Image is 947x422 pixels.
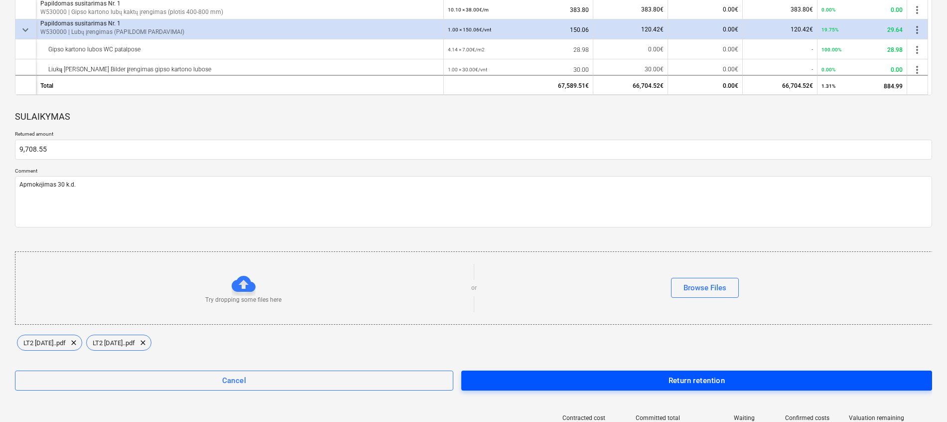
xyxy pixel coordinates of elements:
[15,251,933,325] div: Try dropping some files hereorBrowse Files
[821,19,903,40] div: 29.64
[461,371,932,391] button: Return retention
[15,371,453,391] button: Cancel
[40,39,439,59] div: Gipso kartono lubos WC patalpose
[688,415,755,422] div: Waiting
[791,26,813,33] span: 120.42€
[448,59,589,80] div: 30.00
[40,59,439,79] div: Liukų [PERSON_NAME] Bilder įrengimas gipso kartono lubose
[15,176,932,227] textarea: Apmokėjimas 30 k.d.
[36,74,444,94] div: Total
[444,74,593,94] div: 67,589.51€
[613,415,680,422] div: Committed total
[137,337,149,349] span: clear
[669,374,725,387] div: Return retention
[821,59,903,80] div: 0.00
[743,74,817,94] div: 66,704.52€
[641,6,664,13] span: 383.80€
[87,339,141,347] span: LT2 [DATE]..pdf
[821,67,835,72] small: 0.00%
[743,59,817,79] div: -
[471,284,477,292] p: or
[723,46,738,53] span: 0.00€
[222,374,247,387] div: Cancel
[68,337,80,349] span: clear
[15,168,932,176] p: Comment
[17,335,82,351] div: LT2 [DATE]..pdf
[205,296,281,304] p: Try dropping some files here
[821,47,841,52] small: 100.00%
[448,7,489,12] small: 10.10 × 38.00€ / m
[668,74,743,94] div: 0.00€
[911,64,923,76] span: more_vert
[17,339,72,347] span: LT2 [DATE]..pdf
[448,27,491,32] small: 1.00 × 150.06€ / vnt
[821,27,838,32] small: 19.75%
[911,44,923,56] span: more_vert
[821,83,835,88] small: 1.31%
[641,26,664,33] span: 120.42€
[911,4,923,16] span: more_vert
[897,374,947,422] iframe: Chat Widget
[723,6,738,13] span: 0.00€
[723,66,738,73] span: 0.00€
[448,19,589,40] div: 150.06
[791,6,813,13] span: 383.80€
[15,131,932,139] p: Returned amount
[86,335,151,351] div: LT2 [DATE]..pdf
[911,24,923,36] span: more_vert
[40,28,439,36] p: W530000 | Lubų įrengimas (PAPILDOMI PARDAVIMAI)
[821,7,835,12] small: 0.00%
[743,39,817,59] div: -
[19,24,31,36] span: keyboard_arrow_down
[448,39,589,60] div: 28.98
[40,8,439,16] p: W530000 | Gipso kartono lubų kaktų įrengimas (plotis 400-800 mm)
[448,47,485,52] small: 4.14 × 7.00€ / m2
[683,281,726,294] div: Browse Files
[837,415,904,422] div: Valuation remaining
[821,75,903,96] div: 884.99
[821,39,903,60] div: 28.98
[15,140,932,160] input: Returned amount
[539,415,605,422] div: Contracted cost
[671,278,739,298] button: Browse Files
[593,74,668,94] div: 66,704.52€
[645,66,664,73] span: 30.00€
[448,67,487,72] small: 1.00 × 30.00€ / vnt
[15,111,70,123] p: SULAIKYMAS
[723,26,738,33] span: 0.00€
[648,46,664,53] span: 0.00€
[763,415,829,422] div: Confirmed costs
[40,19,439,28] p: Papildomas susitarimas Nr. 1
